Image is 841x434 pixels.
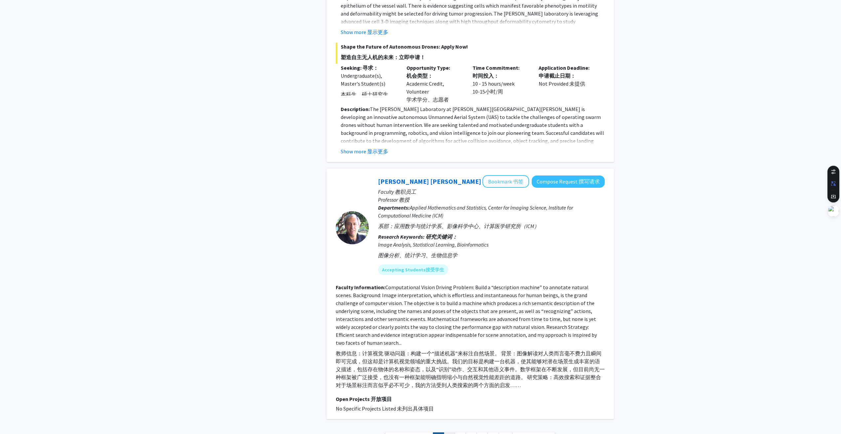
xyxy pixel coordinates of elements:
span: 研究关键词： [426,233,457,240]
span: 塑造自主无人机的未来：立即申请！ [341,54,425,60]
button: Add Donald Geman to Bookmarks [482,175,529,188]
b: Departments: [378,204,410,211]
div: Undergraduate(s), Master's Student(s) [341,72,397,98]
span: 开放项目 [371,396,392,402]
span: 教师信息：计算视觉 驱动问题：构建一个“描述机器”来标注自然场景。 背景：图像解读对人类而言毫不费力且瞬间即可完成，但这却是计算机视觉领域的重大挑战。我们的目标是构建一台机器，使其能够对潜在场景... [336,350,605,388]
span: 本科生、硕士研究生 [341,91,388,98]
p: Application Deadline: [539,64,595,80]
button: Show more 显示更多 [341,28,388,36]
div: Not Provided [534,64,600,103]
span: 显示更多 [367,148,388,155]
span: Applied Mathematics and Statistics, Center for Imaging Science, Institute for Computational Medic... [378,204,573,219]
button: Compose Request to Donald Geman [532,176,605,188]
div: Academic Credit, Volunteer [401,64,468,103]
span: 书签 [513,178,523,185]
iframe: Chat [5,404,28,429]
span: 申请截止日期： [539,72,576,79]
strong: Description: [341,106,370,112]
span: Shape the Future of Autonomous Drones: Apply Now! [336,43,605,64]
span: 显示更多 [367,29,388,35]
p: The [PERSON_NAME] Laboratory at [PERSON_NAME][GEOGRAPHIC_DATA][PERSON_NAME] is developing an inno... [341,105,605,179]
div: Image Analysis, Statistical Learning, Bioinformatics [378,241,605,259]
mat-chip: Accepting Students [378,264,448,275]
p: Opportunity Type: [406,64,463,80]
span: 寻求： [363,64,378,71]
span: 未列出具体项目 [397,405,434,412]
span: 教授 [399,196,409,203]
span: 学术学分、志愿者 [406,96,449,103]
span: 10-15小时/周 [473,88,503,95]
div: 10 - 15 hours/week [468,64,534,103]
b: Faculty Information: [336,284,385,291]
a: [PERSON_NAME] [PERSON_NAME] [378,177,481,185]
b: Research Keywords: [378,233,457,240]
fg-read-more: Computational Vision Driving Problem: Build a “description machine” to annotate natural scenes. B... [336,284,597,346]
p: Faculty [378,188,605,196]
span: 时间投入： [473,72,499,79]
p: Professor [378,196,605,204]
span: 系部：应用数学与统计学系、影像科学中心、计算医学研究所（ICM） [378,223,539,229]
span: [PERSON_NAME] [430,177,481,185]
span: 图像分析、统计学习、生物信息学 [378,252,457,258]
button: Show more 显示更多 [341,147,388,155]
span: 机会类型： [406,72,433,79]
p: Open Projects [336,395,605,403]
span: 教职员工 [395,188,416,195]
span: 撰写请求 [579,178,600,185]
p: Seeking: [341,64,397,72]
span: 接受学生 [426,267,444,273]
span: 未提供 [569,80,585,87]
p: Time Commitment: [473,64,529,80]
span: No Specific Projects Listed [336,405,434,412]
